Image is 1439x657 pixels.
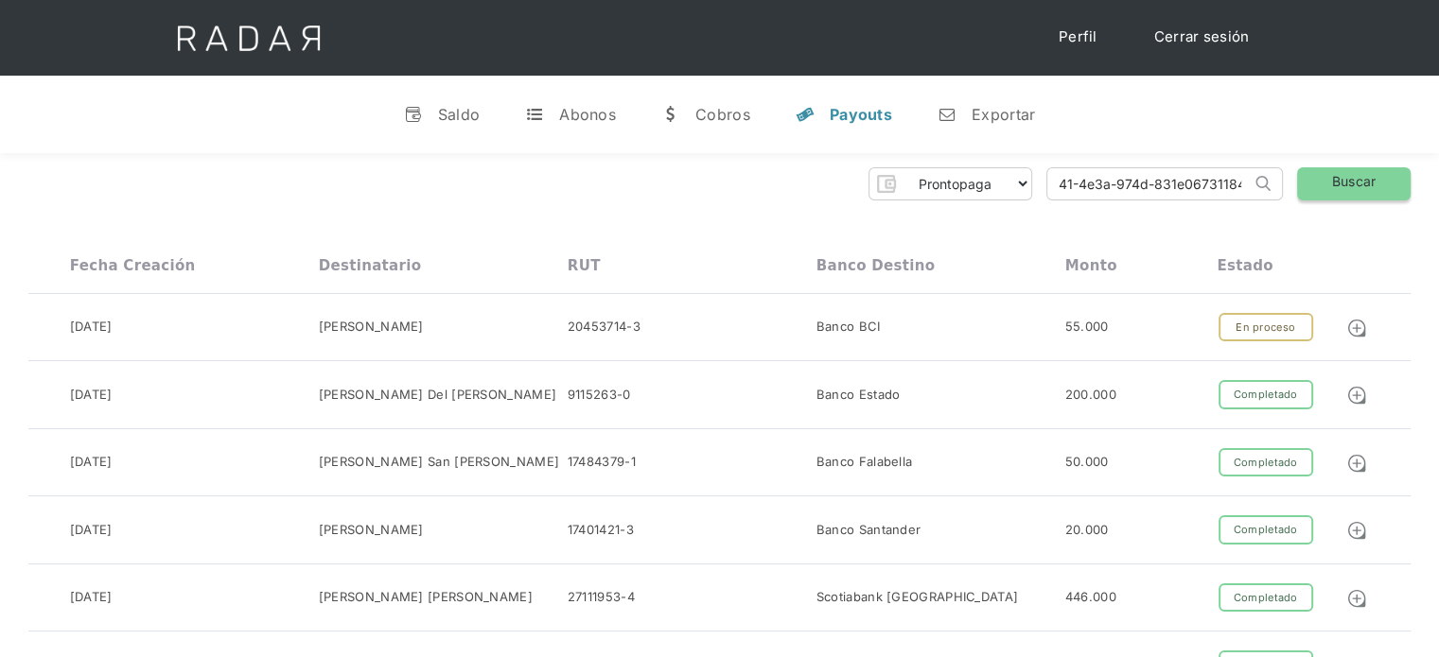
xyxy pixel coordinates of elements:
div: Completado [1219,583,1313,613]
div: v [404,105,423,124]
a: Buscar [1297,167,1411,200]
div: 17401421-3 [568,521,634,540]
img: Detalle [1346,588,1367,609]
div: Estado [1217,257,1272,274]
div: Payouts [830,105,892,124]
div: Banco destino [816,257,935,274]
div: 55.000 [1065,318,1109,337]
div: Banco Estado [816,386,901,405]
img: Detalle [1346,453,1367,474]
img: Detalle [1346,520,1367,541]
div: [DATE] [70,453,113,472]
div: [PERSON_NAME] [319,318,424,337]
div: Monto [1065,257,1117,274]
div: Cobros [695,105,750,124]
a: Cerrar sesión [1135,19,1269,56]
div: Banco BCI [816,318,881,337]
img: Detalle [1346,385,1367,406]
div: Exportar [972,105,1035,124]
div: 200.000 [1065,386,1116,405]
div: Fecha creación [70,257,196,274]
div: Completado [1219,515,1313,545]
div: Completado [1219,380,1313,409]
div: Abonos [559,105,616,124]
div: [PERSON_NAME] Del [PERSON_NAME] [319,386,556,405]
div: Destinatario [319,257,421,274]
form: Form [869,167,1032,200]
div: [PERSON_NAME] [319,521,424,540]
div: Banco Falabella [816,453,913,472]
div: 17484379-1 [568,453,636,472]
div: 50.000 [1065,453,1109,472]
div: t [525,105,544,124]
div: w [661,105,680,124]
div: [PERSON_NAME] San [PERSON_NAME] [319,453,559,472]
div: Completado [1219,448,1313,477]
div: n [938,105,956,124]
img: Detalle [1346,318,1367,338]
div: 9115263-0 [568,386,631,405]
div: En proceso [1219,313,1313,342]
div: Saldo [438,105,481,124]
div: RUT [568,257,601,274]
div: 446.000 [1065,588,1116,607]
div: y [796,105,815,124]
div: [DATE] [70,588,113,607]
div: [DATE] [70,318,113,337]
div: 27111953-4 [568,588,635,607]
div: Banco Santander [816,521,921,540]
div: 20.000 [1065,521,1109,540]
div: 20453714-3 [568,318,641,337]
div: [DATE] [70,386,113,405]
a: Perfil [1040,19,1116,56]
input: Busca por ID [1047,168,1251,199]
div: [PERSON_NAME] [PERSON_NAME] [319,588,533,607]
div: Scotiabank [GEOGRAPHIC_DATA] [816,588,1018,607]
div: [DATE] [70,521,113,540]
